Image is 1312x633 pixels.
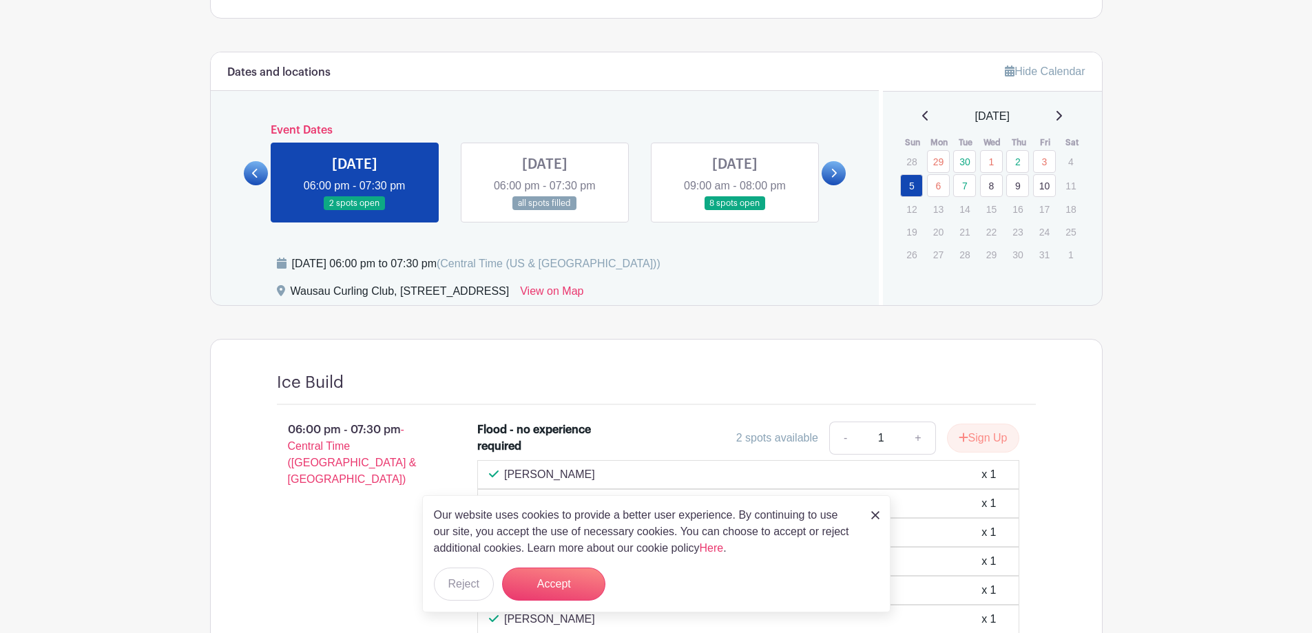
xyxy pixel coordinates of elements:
[477,422,596,455] div: Flood - no experience required
[947,424,1019,453] button: Sign Up
[1006,174,1029,197] a: 9
[502,568,605,601] button: Accept
[981,582,996,599] div: x 1
[979,136,1006,149] th: Wed
[871,511,879,519] img: close_button-5f87c8562297e5c2d7936805f587ecaba9071eb48480494691a3f1689db116b3.svg
[1033,150,1056,173] a: 3
[1059,136,1085,149] th: Sat
[504,466,595,483] p: [PERSON_NAME]
[288,424,417,485] span: - Central Time ([GEOGRAPHIC_DATA] & [GEOGRAPHIC_DATA])
[975,108,1010,125] span: [DATE]
[1033,198,1056,220] p: 17
[927,174,950,197] a: 6
[953,221,976,242] p: 21
[981,524,996,541] div: x 1
[291,283,510,305] div: Wausau Curling Club, [STREET_ADDRESS]
[1059,151,1082,172] p: 4
[1033,174,1056,197] a: 10
[1006,221,1029,242] p: 23
[927,221,950,242] p: 20
[901,422,935,455] a: +
[952,136,979,149] th: Tue
[926,136,953,149] th: Mon
[900,151,923,172] p: 28
[268,124,822,137] h6: Event Dates
[1059,198,1082,220] p: 18
[255,416,456,493] p: 06:00 pm - 07:30 pm
[900,174,923,197] a: 5
[953,150,976,173] a: 30
[277,373,344,393] h4: Ice Build
[434,568,494,601] button: Reject
[927,244,950,265] p: 27
[981,466,996,483] div: x 1
[1006,198,1029,220] p: 16
[520,283,583,305] a: View on Map
[292,256,660,272] div: [DATE] 06:00 pm to 07:30 pm
[953,198,976,220] p: 14
[953,244,976,265] p: 28
[927,198,950,220] p: 13
[981,495,996,512] div: x 1
[227,66,331,79] h6: Dates and locations
[927,150,950,173] a: 29
[700,542,724,554] a: Here
[980,198,1003,220] p: 15
[504,611,595,627] p: [PERSON_NAME]
[434,507,857,557] p: Our website uses cookies to provide a better user experience. By continuing to use our site, you ...
[980,244,1003,265] p: 29
[829,422,861,455] a: -
[980,150,1003,173] a: 1
[1006,244,1029,265] p: 30
[1032,136,1059,149] th: Fri
[953,174,976,197] a: 7
[900,221,923,242] p: 19
[1006,136,1032,149] th: Thu
[1005,65,1085,77] a: Hide Calendar
[900,198,923,220] p: 12
[1033,244,1056,265] p: 31
[1059,221,1082,242] p: 25
[980,174,1003,197] a: 8
[981,553,996,570] div: x 1
[1059,244,1082,265] p: 1
[1059,175,1082,196] p: 11
[981,611,996,627] div: x 1
[980,221,1003,242] p: 22
[437,258,660,269] span: (Central Time (US & [GEOGRAPHIC_DATA]))
[1033,221,1056,242] p: 24
[736,430,818,446] div: 2 spots available
[899,136,926,149] th: Sun
[1006,150,1029,173] a: 2
[900,244,923,265] p: 26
